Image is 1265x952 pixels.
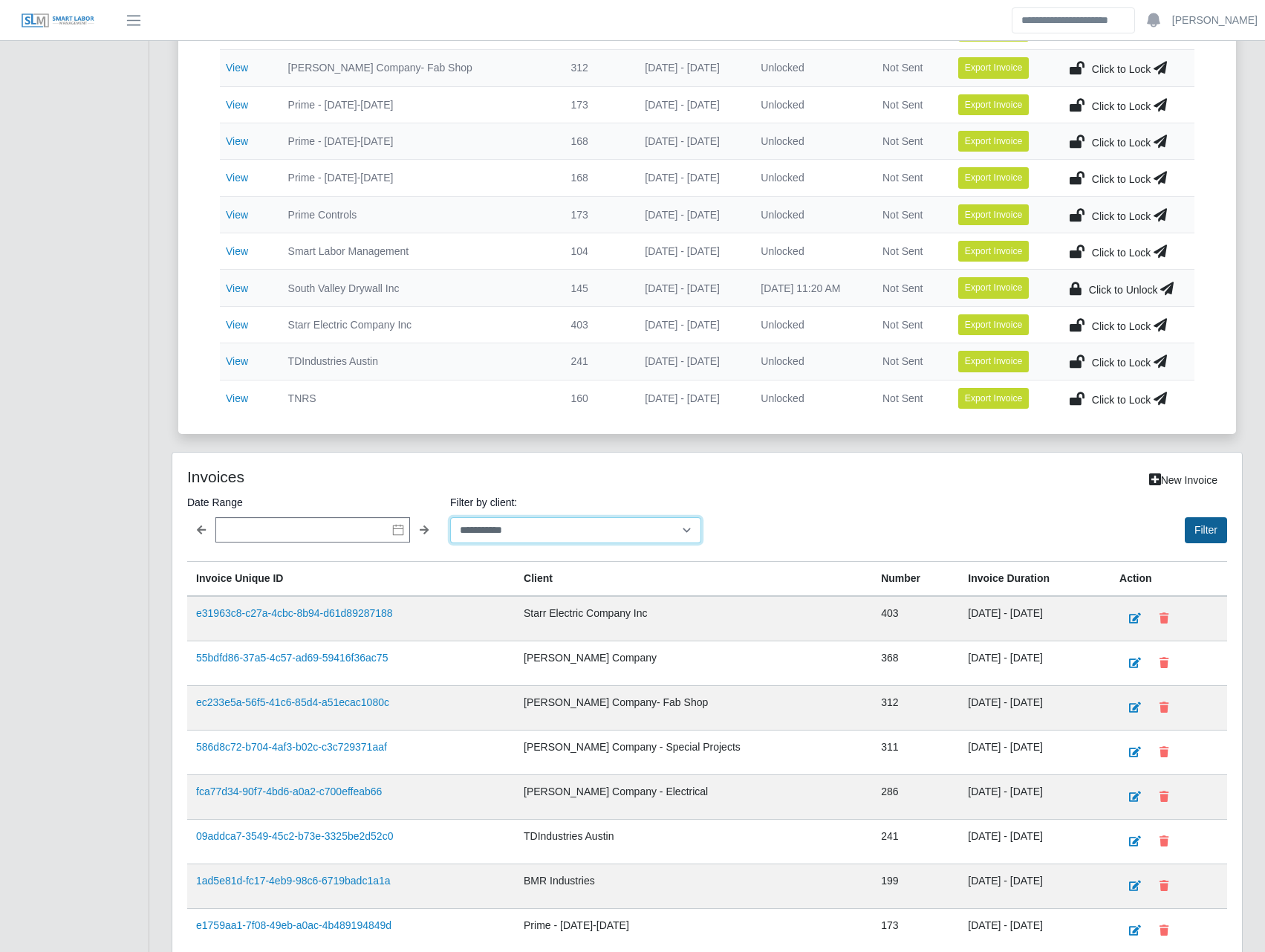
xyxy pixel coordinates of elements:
[958,131,1030,152] button: Export Invoice
[872,864,959,908] td: 199
[749,343,871,380] td: Unlocked
[749,50,871,86] td: Unlocked
[1185,517,1227,543] button: Filter
[559,86,633,123] td: 173
[959,641,1110,685] td: [DATE] - [DATE]
[633,50,749,86] td: [DATE] - [DATE]
[959,819,1110,864] td: [DATE] - [DATE]
[196,607,393,619] a: e31963c8-c27a-4cbc-8b94-d61d89287188
[226,355,248,367] a: View
[196,786,382,797] a: fca77d34-90f7-4bd6-a0a2-c700effeab66
[958,167,1030,188] button: Export Invoice
[559,306,633,343] td: 403
[871,160,946,196] td: Not Sent
[515,596,872,641] td: Starr Electric Company Inc
[1110,561,1227,596] th: Action
[196,875,391,887] a: 1ad5e81d-fc17-4eb9-98c6-6719badc1a1a
[1092,100,1151,112] span: Click to Lock
[872,819,959,864] td: 241
[633,196,749,233] td: [DATE] - [DATE]
[749,233,871,270] td: Unlocked
[871,306,946,343] td: Not Sent
[559,160,633,196] td: 168
[958,204,1030,225] button: Export Invoice
[226,282,248,294] a: View
[450,493,701,511] label: Filter by client:
[749,196,871,233] td: Unlocked
[226,392,248,404] a: View
[749,380,871,416] td: Unlocked
[196,652,388,664] a: 55bdfd86-37a5-4c57-ad69-59416f36ac75
[187,561,515,596] th: Invoice Unique ID
[196,741,387,753] a: 586d8c72-b704-4af3-b02c-c3c729371aaf
[871,343,946,380] td: Not Sent
[559,343,633,380] td: 241
[226,319,248,331] a: View
[872,561,959,596] th: Number
[749,270,871,306] td: [DATE] 11:20 AM
[871,270,946,306] td: Not Sent
[633,270,749,306] td: [DATE] - [DATE]
[872,641,959,685] td: 368
[21,13,95,29] img: SLM Logo
[633,123,749,159] td: [DATE] - [DATE]
[226,99,248,111] a: View
[959,685,1110,730] td: [DATE] - [DATE]
[187,493,438,511] label: Date Range
[1092,394,1151,406] span: Click to Lock
[871,380,946,416] td: Not Sent
[872,774,959,819] td: 286
[958,277,1030,298] button: Export Invoice
[226,172,248,184] a: View
[559,196,633,233] td: 173
[196,696,389,708] a: ec233e5a-56f5-41c6-85d4-a51ecac1080c
[515,685,872,730] td: [PERSON_NAME] Company- Fab Shop
[1092,210,1151,222] span: Click to Lock
[515,864,872,908] td: BMR Industries
[958,388,1030,409] button: Export Invoice
[1089,284,1158,296] span: Click to Unlock
[871,50,946,86] td: Not Sent
[559,123,633,159] td: 168
[226,135,248,147] a: View
[871,123,946,159] td: Not Sent
[276,196,559,233] td: Prime Controls
[959,730,1110,774] td: [DATE] - [DATE]
[1092,63,1151,75] span: Click to Lock
[196,830,393,842] a: 09addca7-3549-45c2-b73e-3325be2d52c0
[276,306,559,343] td: Starr Electric Company Inc
[633,233,749,270] td: [DATE] - [DATE]
[1012,7,1135,33] input: Search
[749,123,871,159] td: Unlocked
[871,233,946,270] td: Not Sent
[515,561,872,596] th: Client
[515,774,872,819] td: [PERSON_NAME] Company - Electrical
[559,270,633,306] td: 145
[226,62,248,74] a: View
[633,343,749,380] td: [DATE] - [DATE]
[196,919,391,931] a: e1759aa1-7f08-49eb-a0ac-4b489194849d
[559,50,633,86] td: 312
[559,380,633,416] td: 160
[1092,320,1151,332] span: Click to Lock
[872,596,959,641] td: 403
[958,57,1030,78] button: Export Invoice
[515,730,872,774] td: [PERSON_NAME] Company - Special Projects
[749,86,871,123] td: Unlocked
[276,50,559,86] td: [PERSON_NAME] Company- Fab Shop
[958,314,1030,335] button: Export Invoice
[276,380,559,416] td: TNRS
[872,730,959,774] td: 311
[226,209,248,221] a: View
[1092,173,1151,185] span: Click to Lock
[958,351,1030,372] button: Export Invoice
[959,596,1110,641] td: [DATE] - [DATE]
[1092,357,1151,369] span: Click to Lock
[276,233,559,270] td: Smart Labor Management
[276,123,559,159] td: Prime - [DATE]-[DATE]
[633,380,749,416] td: [DATE] - [DATE]
[276,160,559,196] td: Prime - [DATE]-[DATE]
[749,160,871,196] td: Unlocked
[633,306,749,343] td: [DATE] - [DATE]
[749,306,871,343] td: Unlocked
